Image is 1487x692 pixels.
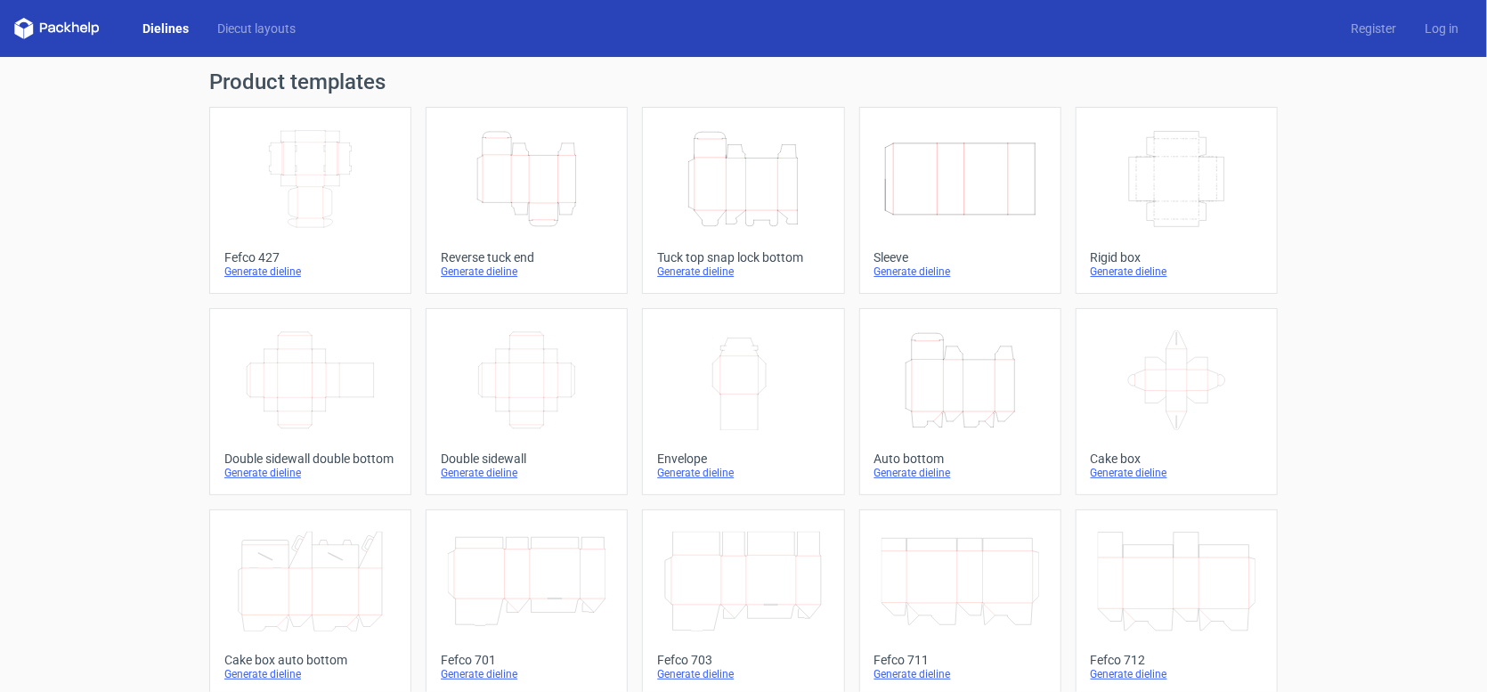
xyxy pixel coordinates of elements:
a: Double sidewall double bottomGenerate dieline [209,308,411,495]
div: Fefco 711 [874,653,1046,667]
a: Double sidewallGenerate dieline [426,308,628,495]
div: Generate dieline [1091,265,1263,279]
div: Generate dieline [441,667,613,681]
div: Envelope [657,452,829,466]
div: Generate dieline [441,265,613,279]
div: Auto bottom [874,452,1046,466]
div: Tuck top snap lock bottom [657,250,829,265]
a: EnvelopeGenerate dieline [642,308,844,495]
div: Generate dieline [224,667,396,681]
div: Generate dieline [224,466,396,480]
a: Log in [1410,20,1473,37]
div: Cake box auto bottom [224,653,396,667]
div: Generate dieline [1091,466,1263,480]
div: Fefco 703 [657,653,829,667]
div: Fefco 427 [224,250,396,265]
div: Reverse tuck end [441,250,613,265]
a: Dielines [128,20,203,37]
div: Generate dieline [657,466,829,480]
div: Generate dieline [441,466,613,480]
div: Fefco 701 [441,653,613,667]
a: SleeveGenerate dieline [859,107,1061,294]
div: Generate dieline [1091,667,1263,681]
a: Cake boxGenerate dieline [1076,308,1278,495]
div: Generate dieline [657,667,829,681]
a: Fefco 427Generate dieline [209,107,411,294]
div: Double sidewall [441,452,613,466]
a: Diecut layouts [203,20,310,37]
a: Reverse tuck endGenerate dieline [426,107,628,294]
a: Register [1337,20,1410,37]
div: Generate dieline [874,265,1046,279]
h1: Product templates [209,71,1278,93]
div: Double sidewall double bottom [224,452,396,466]
div: Cake box [1091,452,1263,466]
a: Tuck top snap lock bottomGenerate dieline [642,107,844,294]
a: Auto bottomGenerate dieline [859,308,1061,495]
div: Generate dieline [657,265,829,279]
a: Rigid boxGenerate dieline [1076,107,1278,294]
div: Fefco 712 [1091,653,1263,667]
div: Rigid box [1091,250,1263,265]
div: Generate dieline [874,667,1046,681]
div: Generate dieline [874,466,1046,480]
div: Sleeve [874,250,1046,265]
div: Generate dieline [224,265,396,279]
